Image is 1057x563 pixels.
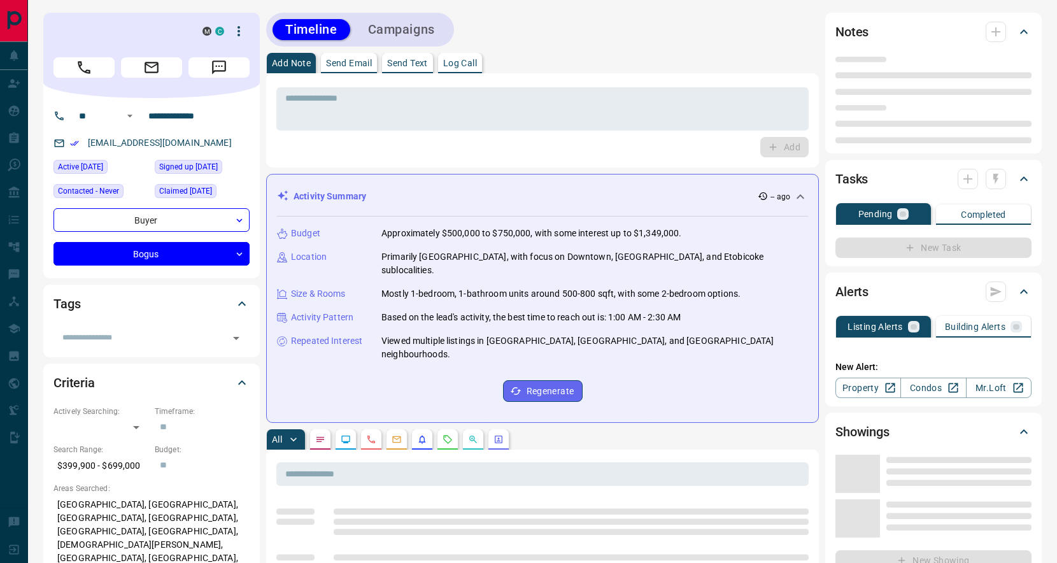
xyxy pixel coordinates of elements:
div: Bogus [53,242,250,266]
div: Tags [53,289,250,319]
p: Send Text [387,59,428,68]
button: Timeline [273,19,350,40]
div: condos.ca [215,27,224,36]
p: Add Note [272,59,311,68]
p: -- ago [770,191,790,203]
div: Alerts [835,276,1032,307]
button: Regenerate [503,380,583,402]
button: Campaigns [355,19,448,40]
p: Primarily [GEOGRAPHIC_DATA], with focus on Downtown, [GEOGRAPHIC_DATA], and Etobicoke sublocalities. [381,250,808,277]
p: Budget: [155,444,250,455]
h2: Showings [835,422,890,442]
svg: Email Verified [70,139,79,148]
svg: Opportunities [468,434,478,445]
p: Size & Rooms [291,287,346,301]
span: Message [188,57,250,78]
div: Activity Summary-- ago [277,185,808,208]
p: Viewed multiple listings in [GEOGRAPHIC_DATA], [GEOGRAPHIC_DATA], and [GEOGRAPHIC_DATA] neighbour... [381,334,808,361]
p: Completed [961,210,1006,219]
h2: Notes [835,22,869,42]
p: Send Email [326,59,372,68]
p: Listing Alerts [848,322,903,331]
div: Criteria [53,367,250,398]
button: Open [227,329,245,347]
p: Repeated Interest [291,334,362,348]
p: Approximately $500,000 to $750,000, with some interest up to $1,349,000. [381,227,681,240]
div: Tue Aug 26 2025 [155,184,250,202]
h2: Tasks [835,169,868,189]
div: Tasks [835,164,1032,194]
p: All [272,435,282,444]
svg: Agent Actions [493,434,504,445]
a: Condos [900,378,966,398]
div: Buyer [53,208,250,232]
p: Search Range: [53,444,148,455]
p: Location [291,250,327,264]
span: Email [121,57,182,78]
p: Areas Searched: [53,483,250,494]
svg: Calls [366,434,376,445]
span: Signed up [DATE] [159,160,218,173]
svg: Requests [443,434,453,445]
p: Mostly 1-bedroom, 1-bathroom units around 500-800 sqft, with some 2-bedroom options. [381,287,741,301]
p: Building Alerts [945,322,1005,331]
p: $399,900 - $699,000 [53,455,148,476]
p: Pending [858,210,893,218]
svg: Emails [392,434,402,445]
a: Mr.Loft [966,378,1032,398]
p: Based on the lead's activity, the best time to reach out is: 1:00 AM - 2:30 AM [381,311,681,324]
a: Property [835,378,901,398]
div: mrloft.ca [202,27,211,36]
svg: Lead Browsing Activity [341,434,351,445]
div: Showings [835,417,1032,447]
p: Activity Pattern [291,311,353,324]
h2: Tags [53,294,80,314]
button: Open [122,108,138,124]
svg: Notes [315,434,325,445]
div: Mon Sep 22 2025 [53,160,148,178]
div: Notes [835,17,1032,47]
div: Sun Jan 13 2019 [155,160,250,178]
span: Active [DATE] [58,160,103,173]
p: Actively Searching: [53,406,148,417]
p: Activity Summary [294,190,366,203]
h2: Criteria [53,373,95,393]
span: Contacted - Never [58,185,119,197]
span: Call [53,57,115,78]
svg: Listing Alerts [417,434,427,445]
p: Timeframe: [155,406,250,417]
p: Budget [291,227,320,240]
h2: Alerts [835,281,869,302]
p: New Alert: [835,360,1032,374]
p: Log Call [443,59,477,68]
a: [EMAIL_ADDRESS][DOMAIN_NAME] [88,138,232,148]
span: Claimed [DATE] [159,185,212,197]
